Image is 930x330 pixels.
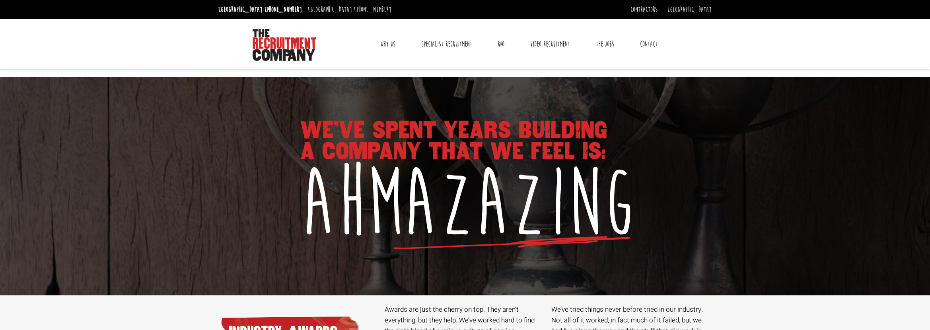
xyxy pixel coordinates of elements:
a: The Jobs [590,34,620,54]
a: Contractors [630,5,658,14]
a: Contact [634,34,663,54]
a: [PHONE_NUMBER] [354,5,391,14]
a: RPO [492,34,510,54]
a: [PHONE_NUMBER] [265,5,302,14]
img: The Recruitment Company [253,29,316,61]
a: Specialist Recruitment [415,34,478,54]
img: We've spent years building a company that we feel is Ahmazazing [266,111,664,262]
a: [GEOGRAPHIC_DATA] [667,5,712,14]
a: Why Us [374,34,401,54]
li: [GEOGRAPHIC_DATA]: [216,3,304,16]
a: Video Recruitment [524,34,576,54]
li: [GEOGRAPHIC_DATA]: [306,3,393,16]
